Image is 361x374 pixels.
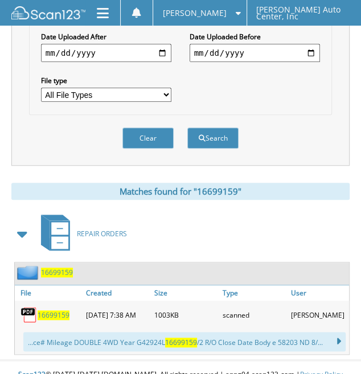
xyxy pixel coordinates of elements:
[288,303,356,326] div: [PERSON_NAME]
[20,306,38,323] img: PDF.png
[190,44,321,62] input: end
[41,44,172,62] input: start
[256,6,351,20] span: [PERSON_NAME] Auto Center, Inc
[38,310,69,320] a: 16699159
[77,229,127,239] span: REPAIR ORDERS
[41,76,172,85] label: File type
[41,32,172,42] label: Date Uploaded After
[122,128,174,149] button: Clear
[220,303,288,326] div: scanned
[220,285,288,301] a: Type
[288,285,356,301] a: User
[11,183,350,200] div: Matches found for "16699159"
[190,32,321,42] label: Date Uploaded Before
[23,332,346,351] div: ...ce# Mileage DOUBLE 4WD Year G42924L /2 R/O Close Date Body e 58203 ND 8/...
[83,285,151,301] a: Created
[34,211,127,256] a: REPAIR ORDERS
[165,338,197,347] span: 16699159
[41,268,73,277] a: 16699159
[151,285,220,301] a: Size
[17,265,41,280] img: folder2.png
[15,285,83,301] a: File
[163,10,227,17] span: [PERSON_NAME]
[187,128,239,149] button: Search
[11,6,85,19] img: scan123-logo-white.svg
[151,303,220,326] div: 1003KB
[83,303,151,326] div: [DATE] 7:38 AM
